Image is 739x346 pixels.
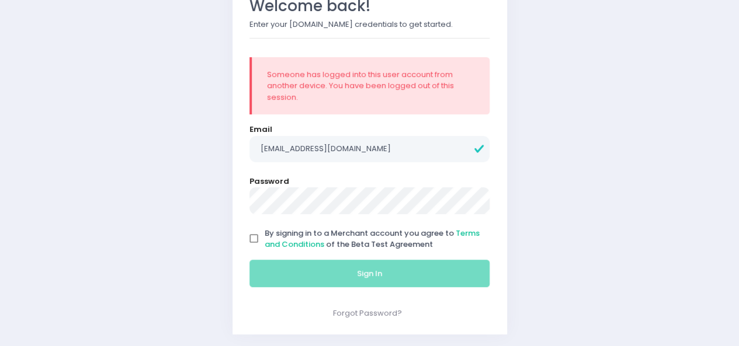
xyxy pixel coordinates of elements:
p: Enter your [DOMAIN_NAME] credentials to get started. [249,19,490,30]
span: Sign In [357,268,382,279]
input: Email [249,136,490,163]
a: Forgot Password? [333,307,402,319]
a: Terms and Conditions [265,228,480,250]
label: Email [249,124,272,135]
div: Someone has logged into this user account from another device. You have been logged out of this s... [267,69,475,103]
button: Sign In [249,260,490,288]
span: By signing in to a Merchant account you agree to of the Beta Test Agreement [265,228,480,250]
label: Password [249,176,289,187]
